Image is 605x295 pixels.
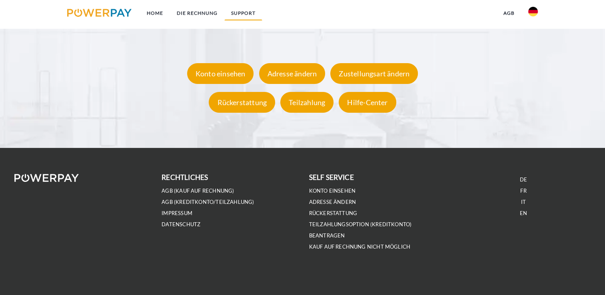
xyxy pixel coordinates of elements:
a: SUPPORT [224,6,262,20]
a: Rückerstattung [207,98,277,107]
a: Konto einsehen [309,187,356,194]
a: AGB (Kreditkonto/Teilzahlung) [162,199,254,205]
a: DATENSCHUTZ [162,221,200,228]
a: DIE RECHNUNG [170,6,224,20]
div: Adresse ändern [259,64,325,84]
div: Konto einsehen [187,64,254,84]
a: Hilfe-Center [337,98,398,107]
a: Rückerstattung [309,210,357,217]
a: Adresse ändern [309,199,356,205]
img: logo-powerpay-white.svg [14,174,79,182]
a: Zustellungsart ändern [328,70,420,78]
div: Zustellungsart ändern [330,64,418,84]
img: logo-powerpay.svg [67,9,132,17]
a: IT [521,199,526,205]
a: AGB (Kauf auf Rechnung) [162,187,234,194]
a: IMPRESSUM [162,210,192,217]
div: Teilzahlung [280,92,333,113]
a: FR [520,187,526,194]
a: EN [520,210,527,217]
a: Kauf auf Rechnung nicht möglich [309,243,411,250]
div: Rückerstattung [209,92,275,113]
img: de [528,7,538,16]
b: self service [309,173,354,181]
a: DE [520,176,527,183]
a: Home [140,6,170,20]
a: Teilzahlung [278,98,335,107]
a: agb [497,6,521,20]
a: Konto einsehen [185,70,256,78]
a: Adresse ändern [257,70,327,78]
div: Hilfe-Center [339,92,396,113]
b: rechtliches [162,173,208,181]
a: Teilzahlungsoption (KREDITKONTO) beantragen [309,221,412,239]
